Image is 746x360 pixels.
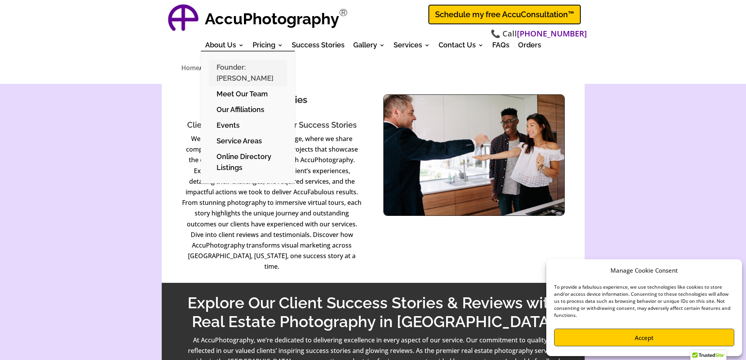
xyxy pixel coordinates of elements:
a: Success Stories [292,42,345,51]
a: Service Areas [209,133,287,149]
span: / [199,63,202,72]
a: FAQs [492,42,509,51]
a: Online Directory Listings [209,149,287,175]
a: [PHONE_NUMBER] [517,28,587,40]
h1: Success Stories [181,94,363,110]
a: Our Affiliations [209,102,287,118]
h2: Explore Our Client Success Stories & Reviews with Real Estate Photography in [GEOGRAPHIC_DATA] [181,293,565,335]
img: Success Story: Real Estate Transaction In A Residential Kitchen [384,95,564,215]
strong: AccuPhotography [205,9,339,28]
a: About Us [205,42,244,51]
a: Home [181,63,199,73]
div: To provide a fabulous experience, we use technologies like cookies to store and/or access device ... [554,284,733,319]
h2: Client Triumphs: Dive Into Our Success Stories [181,120,363,134]
a: Contact Us [439,42,484,51]
a: Services [394,42,430,51]
nav: breadcrumbs [181,63,565,73]
a: Meet Our Team [209,86,287,102]
a: Gallery [353,42,385,51]
img: AccuPhotography [166,2,201,37]
p: Welcome to our Success Stories page, where we share compelling narratives from recent projects th... [181,134,363,272]
button: Accept [554,329,734,346]
div: Manage Cookie Consent [611,265,678,276]
span: 📞 Call [491,28,587,40]
a: Schedule my free AccuConsultation™ [428,5,581,24]
a: Orders [518,42,541,51]
sup: Registered Trademark [339,7,348,18]
a: Pricing [253,42,283,51]
a: AccuPhotography Logo - Professional Real Estate Photography and Media Services in Dallas, Texas [166,2,201,37]
a: Founder: [PERSON_NAME] [209,60,287,86]
a: Events [209,118,287,133]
